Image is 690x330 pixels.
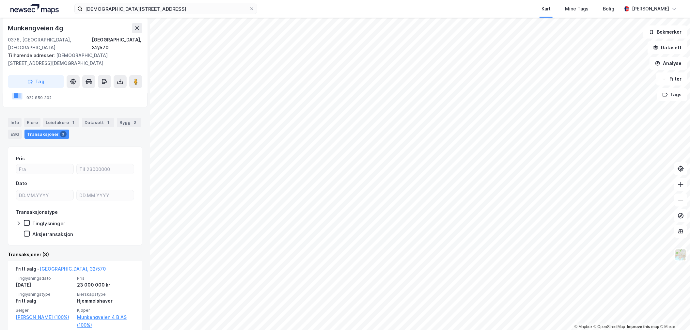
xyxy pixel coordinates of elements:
div: Eiere [24,118,40,127]
span: Tinglysningstype [16,291,73,297]
div: 922 859 302 [26,95,52,101]
div: Datasett [82,118,114,127]
a: Mapbox [574,324,592,329]
div: Bolig [603,5,614,13]
iframe: Chat Widget [657,299,690,330]
div: Munkengveien 4g [8,23,65,33]
div: ESG [8,130,22,139]
div: [PERSON_NAME] [632,5,669,13]
button: Datasett [648,41,687,54]
div: Pris [16,155,25,163]
div: [GEOGRAPHIC_DATA], 32/570 [92,36,142,52]
div: Kontrollprogram for chat [657,299,690,330]
span: Tilhørende adresser: [8,53,56,58]
a: Improve this map [627,324,659,329]
div: Hjemmelshaver [77,297,134,305]
span: Kjøper [77,307,134,313]
div: [DEMOGRAPHIC_DATA][STREET_ADDRESS][DEMOGRAPHIC_DATA] [8,52,137,67]
div: [DATE] [16,281,73,289]
div: Leietakere [43,118,79,127]
div: 1 [70,119,77,126]
div: 1 [105,119,112,126]
span: Eierskapstype [77,291,134,297]
input: Fra [16,164,73,174]
button: Analyse [650,57,687,70]
div: 3 [132,119,138,126]
div: Transaksjoner (3) [8,251,142,259]
div: Tinglysninger [32,220,65,227]
div: Fritt salg [16,297,73,305]
input: Til 23000000 [77,164,134,174]
img: logo.a4113a55bc3d86da70a041830d287a7e.svg [10,4,59,14]
div: Transaksjonstype [16,208,58,216]
span: Tinglysningsdato [16,275,73,281]
button: Tags [657,88,687,101]
div: Info [8,118,22,127]
a: [PERSON_NAME] (100%) [16,313,73,321]
div: Fritt salg - [16,265,106,275]
input: DD.MM.YYYY [16,190,73,200]
div: Dato [16,180,27,187]
div: 23 000 000 kr [77,281,134,289]
div: Mine Tags [565,5,588,13]
div: 3 [60,131,67,137]
a: OpenStreetMap [594,324,625,329]
input: Søk på adresse, matrikkel, gårdeiere, leietakere eller personer [83,4,249,14]
input: DD.MM.YYYY [77,190,134,200]
button: Tag [8,75,64,88]
button: Bokmerker [643,25,687,39]
a: Munkengveien 4 B AS (100%) [77,313,134,329]
div: 0376, [GEOGRAPHIC_DATA], [GEOGRAPHIC_DATA] [8,36,92,52]
img: Z [675,249,687,261]
button: Filter [656,72,687,86]
div: Kart [541,5,551,13]
span: Selger [16,307,73,313]
span: Pris [77,275,134,281]
div: Aksjetransaksjon [32,231,73,237]
a: [GEOGRAPHIC_DATA], 32/570 [39,266,106,272]
div: Bygg [117,118,141,127]
div: Transaksjoner [24,130,69,139]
